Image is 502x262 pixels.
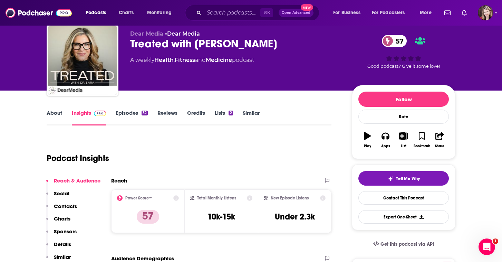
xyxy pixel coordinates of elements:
[358,92,449,107] button: Follow
[154,57,174,63] a: Health
[204,7,260,18] input: Search podcasts, credits, & more...
[46,215,70,228] button: Charts
[271,196,309,200] h2: New Episode Listens
[493,238,498,244] span: 1
[478,5,493,20] span: Logged in as galaxygirl
[46,228,77,241] button: Sponsors
[147,8,172,18] span: Monitoring
[167,30,200,37] a: Dear Media
[415,7,440,18] button: open menu
[72,110,106,125] a: InsightsPodchaser Pro
[174,57,175,63] span: ,
[54,215,70,222] p: Charts
[333,8,360,18] span: For Business
[54,203,77,209] p: Contacts
[282,11,310,15] span: Open Advanced
[119,8,134,18] span: Charts
[46,203,77,216] button: Contacts
[48,26,117,95] img: Treated with Dr. Sara Szal
[459,7,470,19] a: Show notifications dropdown
[195,57,206,63] span: and
[388,176,393,181] img: tell me why sparkle
[413,128,431,152] button: Bookmark
[364,144,371,148] div: Play
[381,144,390,148] div: Apps
[175,57,195,63] a: Fitness
[125,196,152,200] h2: Power Score™
[81,7,115,18] button: open menu
[215,110,233,125] a: Lists2
[395,128,413,152] button: List
[414,144,430,148] div: Bookmark
[86,8,106,18] span: Podcasts
[130,56,254,64] div: A weekly podcast
[352,30,455,73] div: 57Good podcast? Give it some love!
[114,7,138,18] a: Charts
[376,128,394,152] button: Apps
[137,210,159,224] p: 57
[6,6,72,19] img: Podchaser - Follow, Share and Rate Podcasts
[279,9,313,17] button: Open AdvancedNew
[46,177,100,190] button: Reach & Audience
[389,35,407,47] span: 57
[479,238,495,255] iframe: Intercom live chat
[435,144,444,148] div: Share
[396,176,420,181] span: Tell Me Why
[380,241,434,247] span: Get this podcast via API
[187,110,205,125] a: Credits
[46,241,71,254] button: Details
[367,7,415,18] button: open menu
[142,7,181,18] button: open menu
[111,255,174,262] h2: Audience Demographics
[197,196,236,200] h2: Total Monthly Listens
[142,111,148,115] div: 32
[478,5,493,20] img: User Profile
[420,8,432,18] span: More
[207,212,235,222] h3: 10k-15k
[401,144,406,148] div: List
[367,64,440,69] span: Good podcast? Give it some love!
[328,7,369,18] button: open menu
[54,254,71,260] p: Similar
[157,110,177,125] a: Reviews
[54,228,77,235] p: Sponsors
[368,236,440,253] a: Get this podcast via API
[206,57,232,63] a: Medicine
[275,212,315,222] h3: Under 2.3k
[165,30,200,37] span: •
[358,128,376,152] button: Play
[243,110,260,125] a: Similar
[111,177,127,184] h2: Reach
[47,153,109,163] h1: Podcast Insights
[54,241,71,247] p: Details
[358,191,449,205] a: Contact This Podcast
[94,111,106,116] img: Podchaser Pro
[358,171,449,186] button: tell me why sparkleTell Me Why
[192,5,326,21] div: Search podcasts, credits, & more...
[46,190,69,203] button: Social
[54,177,100,184] p: Reach & Audience
[478,5,493,20] button: Show profile menu
[358,110,449,124] div: Rate
[229,111,233,115] div: 2
[260,8,273,17] span: ⌘ K
[358,210,449,224] button: Export One-Sheet
[47,110,62,125] a: About
[382,35,407,47] a: 57
[130,30,163,37] span: Dear Media
[372,8,405,18] span: For Podcasters
[301,4,313,11] span: New
[54,190,69,197] p: Social
[442,7,453,19] a: Show notifications dropdown
[431,128,449,152] button: Share
[116,110,148,125] a: Episodes32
